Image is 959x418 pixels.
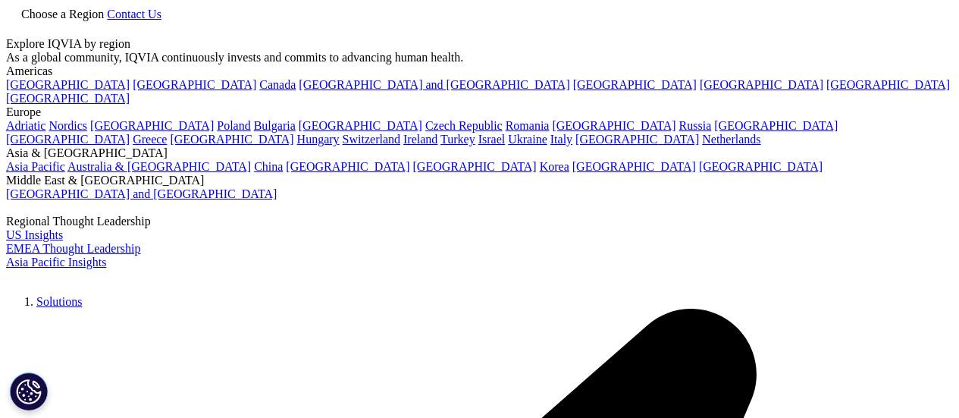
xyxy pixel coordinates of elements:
[170,133,293,146] a: [GEOGRAPHIC_DATA]
[259,78,296,91] a: Canada
[6,133,130,146] a: [GEOGRAPHIC_DATA]
[6,51,953,64] div: As a global community, IQVIA continuously invests and commits to advancing human health.
[6,256,106,269] a: Asia Pacific Insights
[299,119,422,132] a: [GEOGRAPHIC_DATA]
[6,92,130,105] a: [GEOGRAPHIC_DATA]
[49,119,87,132] a: Nordics
[254,119,296,132] a: Bulgaria
[552,119,675,132] a: [GEOGRAPHIC_DATA]
[6,174,953,187] div: Middle East & [GEOGRAPHIC_DATA]
[107,8,161,20] a: Contact Us
[506,119,550,132] a: Romania
[90,119,214,132] a: [GEOGRAPHIC_DATA]
[67,160,251,173] a: Australia & [GEOGRAPHIC_DATA]
[572,160,696,173] a: [GEOGRAPHIC_DATA]
[133,133,167,146] a: Greece
[714,119,838,132] a: [GEOGRAPHIC_DATA]
[21,8,104,20] span: Choose a Region
[508,133,547,146] a: Ukraine
[286,160,409,173] a: [GEOGRAPHIC_DATA]
[6,228,63,241] a: US Insights
[478,133,506,146] a: Israel
[575,133,699,146] a: [GEOGRAPHIC_DATA]
[6,146,953,160] div: Asia & [GEOGRAPHIC_DATA]
[6,64,953,78] div: Americas
[6,78,130,91] a: [GEOGRAPHIC_DATA]
[6,187,277,200] a: [GEOGRAPHIC_DATA] and [GEOGRAPHIC_DATA]
[702,133,760,146] a: Netherlands
[6,242,140,255] a: EMEA Thought Leadership
[6,105,953,119] div: Europe
[679,119,712,132] a: Russia
[6,37,953,51] div: Explore IQVIA by region
[413,160,537,173] a: [GEOGRAPHIC_DATA]
[299,78,569,91] a: [GEOGRAPHIC_DATA] and [GEOGRAPHIC_DATA]
[36,295,82,308] a: Solutions
[425,119,503,132] a: Czech Republic
[826,78,950,91] a: [GEOGRAPHIC_DATA]
[6,160,65,173] a: Asia Pacific
[343,133,400,146] a: Switzerland
[550,133,572,146] a: Italy
[700,78,823,91] a: [GEOGRAPHIC_DATA]
[297,133,340,146] a: Hungary
[699,160,823,173] a: [GEOGRAPHIC_DATA]
[10,372,48,410] button: Cookie Settings
[254,160,283,173] a: China
[403,133,437,146] a: Ireland
[6,119,45,132] a: Adriatic
[440,133,475,146] a: Turkey
[217,119,250,132] a: Poland
[573,78,697,91] a: [GEOGRAPHIC_DATA]
[540,160,569,173] a: Korea
[6,215,953,228] div: Regional Thought Leadership
[133,78,256,91] a: [GEOGRAPHIC_DATA]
